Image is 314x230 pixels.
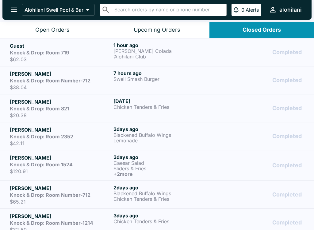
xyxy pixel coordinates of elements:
div: Open Orders [35,26,70,34]
input: Search orders by name or phone number [113,6,224,14]
h6: 1 hour ago [113,42,215,48]
strong: Knock & Drop: Room 1524 [10,161,73,168]
h5: [PERSON_NAME] [10,154,111,161]
p: $20.38 [10,112,111,118]
h5: Guest [10,42,111,50]
h5: [PERSON_NAME] [10,184,111,192]
p: $62.03 [10,56,111,62]
p: 0 [241,7,244,13]
p: Chicken Tenders & Fries [113,196,215,202]
h5: [PERSON_NAME] [10,98,111,105]
p: $38.04 [10,84,111,90]
strong: Knock & Drop: Room 821 [10,105,69,112]
span: 2 days ago [113,184,138,191]
div: Upcoming Orders [134,26,180,34]
p: Alohilani Swell Pool & Bar [25,7,83,13]
p: Chicken Tenders & Fries [113,219,215,224]
strong: Knock & Drop: Room Number-712 [10,192,90,198]
strong: Knock & Drop: Room Number-1214 [10,220,93,226]
p: Alerts [246,7,259,13]
div: alohilani [279,6,302,14]
strong: Knock & Drop: Room Number-712 [10,77,90,84]
h6: 7 hours ago [113,70,215,76]
p: [PERSON_NAME] Colada [113,48,215,54]
h6: [DATE] [113,98,215,104]
span: 2 days ago [113,154,138,160]
button: open drawer [6,2,22,18]
strong: Knock & Drop: Room 719 [10,50,69,56]
h5: [PERSON_NAME] [10,70,111,77]
p: Lemonade [113,138,215,143]
p: Blackened Buffalo Wings [113,132,215,138]
p: $120.91 [10,168,111,174]
p: Sliders & Fries [113,166,215,171]
p: ‘Alohilani Club [113,54,215,59]
p: Swell Smash Burger [113,76,215,82]
p: Blackened Buffalo Wings [113,191,215,196]
p: Caesar Salad [113,160,215,166]
button: alohilani [266,3,304,16]
span: 2 days ago [113,126,138,132]
p: $65.21 [10,199,111,205]
div: Closed Orders [243,26,281,34]
span: 3 days ago [113,212,138,219]
h5: [PERSON_NAME] [10,212,111,220]
h6: + 2 more [113,171,215,177]
strong: Knock & Drop: Room 2352 [10,133,73,140]
h5: [PERSON_NAME] [10,126,111,133]
p: $42.11 [10,140,111,146]
button: Alohilani Swell Pool & Bar [22,4,95,16]
p: Chicken Tenders & Fries [113,104,215,110]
